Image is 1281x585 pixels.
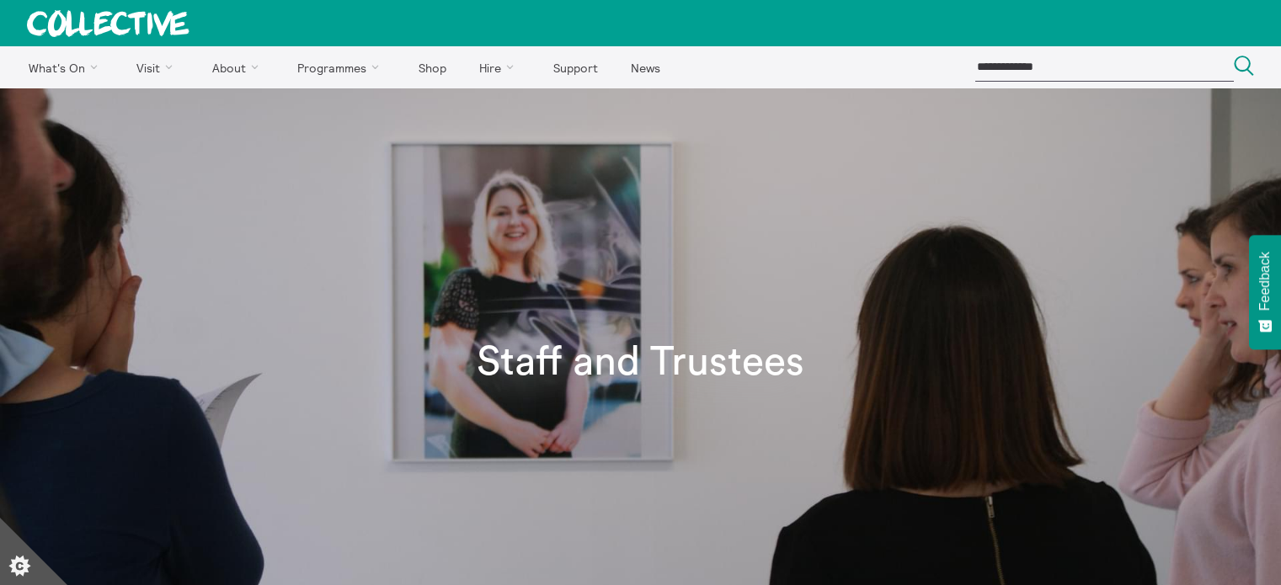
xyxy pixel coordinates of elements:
[122,46,195,88] a: Visit
[283,46,401,88] a: Programmes
[465,46,536,88] a: Hire
[13,46,119,88] a: What's On
[403,46,461,88] a: Shop
[616,46,675,88] a: News
[1257,252,1273,311] span: Feedback
[197,46,280,88] a: About
[1249,235,1281,349] button: Feedback - Show survey
[538,46,612,88] a: Support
